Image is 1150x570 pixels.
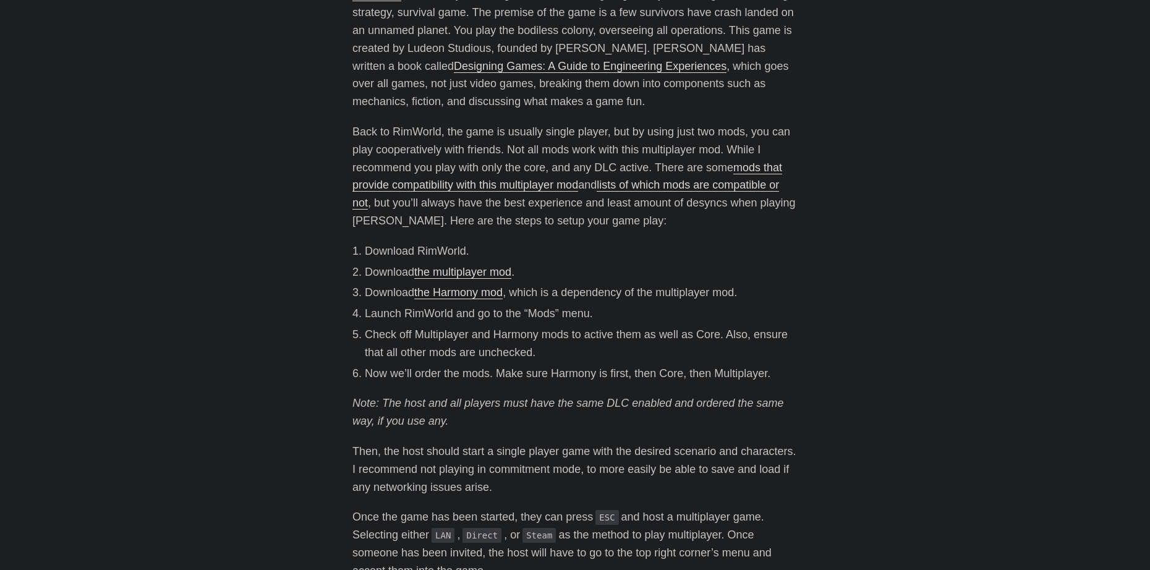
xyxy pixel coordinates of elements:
[522,528,556,543] code: Steam
[454,60,726,72] a: Designing Games: A Guide to Engineering Experiences
[365,284,798,302] li: Download , which is a dependency of the multiplayer mod.
[365,305,798,323] li: Launch RimWorld and go to the “Mods” menu.
[595,510,618,525] code: ESC
[352,397,783,427] em: Note: The host and all players must have the same DLC enabled and ordered the same way, if you us...
[365,242,798,260] li: Download RimWorld.
[462,528,501,543] code: Direct
[432,528,454,543] code: LAN
[352,443,798,496] p: Then, the host should start a single player game with the desired scenario and characters. I reco...
[365,263,798,281] li: Download .
[365,365,798,383] li: Now we’ll order the mods. Make sure Harmony is first, then Core, then Multiplayer.
[352,123,798,230] p: Back to RimWorld, the game is usually single player, but by using just two mods, you can play coo...
[414,286,503,299] a: the Harmony mod
[365,326,798,362] li: Check off Multiplayer and Harmony mods to active them as well as Core. Also, ensure that all othe...
[414,266,511,278] a: the multiplayer mod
